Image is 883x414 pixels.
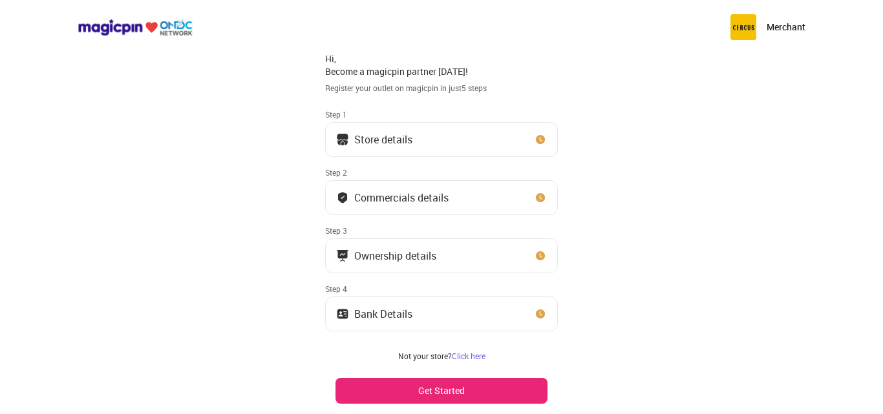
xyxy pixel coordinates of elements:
div: Step 3 [325,225,558,236]
img: ownership_icon.37569ceb.svg [336,307,349,320]
div: Ownership details [354,253,436,259]
img: clock_icon_new.67dbf243.svg [534,249,547,262]
p: Merchant [767,21,805,34]
button: Get Started [335,378,548,404]
img: clock_icon_new.67dbf243.svg [534,191,547,204]
img: clock_icon_new.67dbf243.svg [534,307,547,320]
img: bank_details_tick.fdc3558c.svg [336,191,349,204]
div: Register your outlet on magicpin in just 5 steps [325,83,558,94]
img: ondc-logo-new-small.8a59708e.svg [78,19,193,36]
div: Commercials details [354,194,449,201]
img: circus.b677b59b.png [730,14,756,40]
div: Step 4 [325,284,558,294]
div: Step 1 [325,109,558,119]
button: Ownership details [325,238,558,273]
div: Store details [354,136,412,143]
div: Bank Details [354,311,412,317]
button: Commercials details [325,180,558,215]
span: Not your store? [398,351,452,361]
img: commercials_icon.983f7837.svg [336,249,349,262]
button: Bank Details [325,296,558,331]
a: Click here [452,351,485,361]
button: Store details [325,122,558,157]
img: storeIcon.9b1f7264.svg [336,133,349,146]
img: clock_icon_new.67dbf243.svg [534,133,547,146]
div: Step 2 [325,167,558,178]
div: Hi, Become a magicpin partner [DATE]! [325,52,558,78]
